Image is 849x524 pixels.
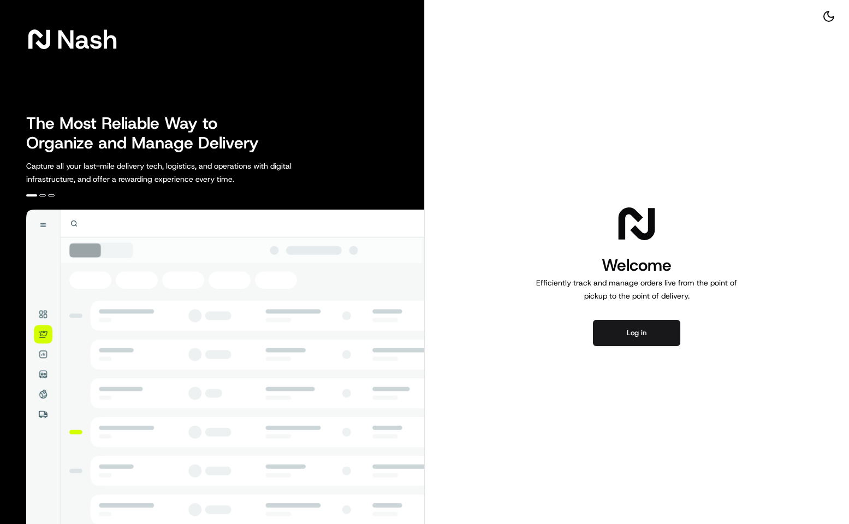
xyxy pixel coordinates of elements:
[532,254,741,276] h1: Welcome
[532,276,741,302] p: Efficiently track and manage orders live from the point of pickup to the point of delivery.
[26,114,271,153] h2: The Most Reliable Way to Organize and Manage Delivery
[57,28,117,50] span: Nash
[593,320,680,346] button: Log in
[26,159,341,186] p: Capture all your last-mile delivery tech, logistics, and operations with digital infrastructure, ...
